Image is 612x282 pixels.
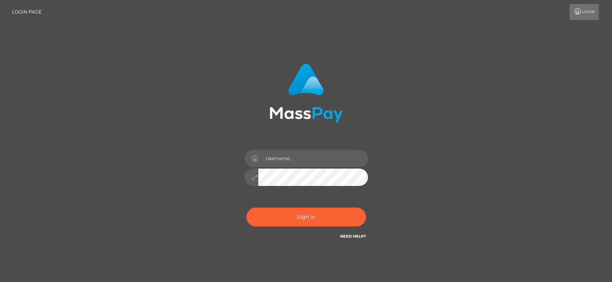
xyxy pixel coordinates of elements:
[340,234,366,239] a: Need Help?
[270,64,343,123] img: MassPay Login
[246,208,366,226] button: Sign in
[258,150,368,167] input: Username...
[570,4,599,20] a: Login
[12,4,42,20] a: Login Page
